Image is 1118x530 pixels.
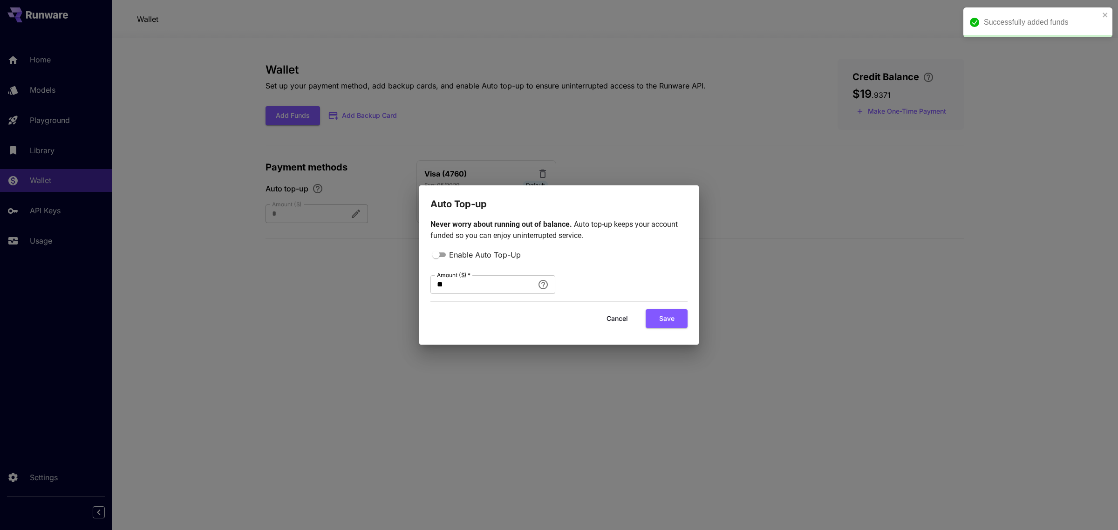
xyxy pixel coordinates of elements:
[449,249,521,260] span: Enable Auto Top-Up
[419,185,699,211] h2: Auto Top-up
[430,220,574,229] span: Never worry about running out of balance.
[596,309,638,328] button: Cancel
[1102,11,1109,19] button: close
[430,219,688,241] p: Auto top-up keeps your account funded so you can enjoy uninterrupted service.
[984,17,1099,28] div: Successfully added funds
[437,271,470,279] label: Amount ($)
[646,309,688,328] button: Save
